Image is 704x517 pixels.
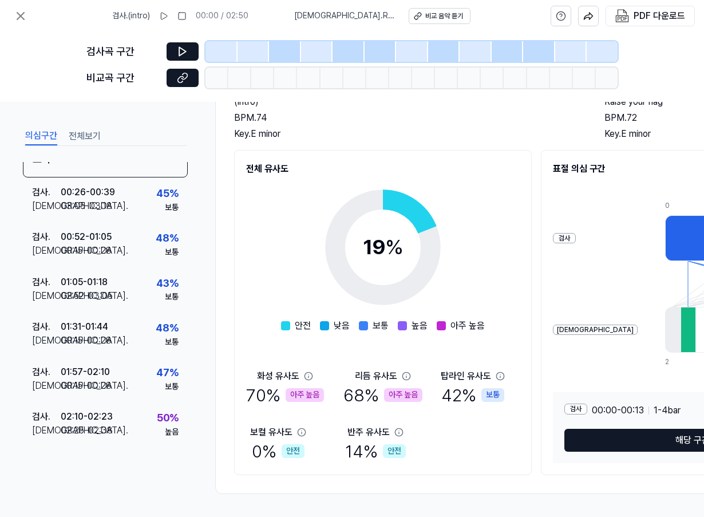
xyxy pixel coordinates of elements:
span: [DEMOGRAPHIC_DATA] . Raise your flag [294,10,395,22]
div: 00:00 / 02:50 [196,10,248,22]
div: 19 [363,232,404,263]
span: 안전 [295,319,311,333]
img: share [583,11,594,21]
div: 50 % [157,410,179,427]
div: 보통 [165,291,179,303]
div: 안전 [282,444,304,458]
div: 00:15 - 00:28 [61,379,112,393]
div: 검사곡 구간 [86,44,160,60]
span: 보통 [373,319,389,333]
div: 검사 [553,233,576,244]
div: 검사 . [32,365,61,379]
div: 보통 [165,247,179,258]
div: 47 % [156,365,179,381]
div: 보통 [165,202,179,214]
button: 전체보기 [69,127,101,145]
span: 검사 . (intro) [112,10,150,22]
div: 안전 [383,444,406,458]
div: 00:15 - 00:28 [61,244,112,258]
div: 검사 . [32,275,61,289]
div: PDF 다운로드 [634,9,685,23]
button: PDF 다운로드 [613,6,687,26]
div: 68 % [343,383,422,407]
div: 리듬 유사도 [355,369,397,383]
div: 보통 [481,388,504,402]
h2: 전체 유사도 [246,162,520,176]
div: Key. E minor [234,127,582,141]
div: 00:15 - 00:28 [61,334,112,348]
div: 검사 . [32,230,61,244]
div: 보통 [165,337,179,348]
div: 반주 유사도 [347,425,390,439]
div: 48 % [156,230,179,247]
div: [DEMOGRAPHIC_DATA] . [32,379,61,393]
div: [DEMOGRAPHIC_DATA] . [32,289,61,303]
span: 00:00 - 00:13 [592,404,644,417]
div: [DEMOGRAPHIC_DATA] . [32,244,61,258]
div: 아주 높음 [286,388,324,402]
div: 14 % [345,439,406,463]
div: 02:52 - 03:05 [61,289,113,303]
div: 01:57 - 02:10 [61,365,110,379]
div: 0 % [252,439,304,463]
span: 아주 높음 [450,319,485,333]
span: 높음 [412,319,428,333]
div: [DEMOGRAPHIC_DATA] . [32,199,61,213]
span: % [385,235,404,259]
span: 1 - 4 bar [654,404,681,417]
div: [DEMOGRAPHIC_DATA] . [32,424,61,437]
img: PDF Download [615,9,629,23]
div: 화성 유사도 [257,369,299,383]
div: BPM. 74 [234,111,582,125]
div: 00:26 - 00:39 [61,186,115,199]
div: 비교 음악 듣기 [425,11,463,21]
div: 48 % [156,320,179,337]
div: 보컬 유사도 [250,425,292,439]
div: 2 [665,357,681,367]
button: help [551,6,571,26]
div: 01:31 - 01:44 [61,320,108,334]
div: 검사 . [32,186,61,199]
div: 비교곡 구간 [86,70,160,86]
div: 70 % [246,383,324,407]
div: 45 % [156,186,179,202]
div: 보통 [165,381,179,393]
button: 비교 음악 듣기 [409,8,470,24]
div: 02:25 - 02:38 [61,424,113,437]
div: 00:52 - 01:05 [61,230,112,244]
div: 탑라인 유사도 [441,369,491,383]
span: 낮음 [334,319,350,333]
div: 43 % [156,275,179,292]
div: [DEMOGRAPHIC_DATA] . [32,334,61,348]
div: 높음 [165,427,179,438]
button: 의심구간 [25,127,57,145]
div: 02:10 - 02:23 [61,410,113,424]
div: 검사 . [32,320,61,334]
div: 검사 . [32,410,61,424]
div: 42 % [441,383,504,407]
div: 01:05 - 01:18 [61,275,108,289]
div: 검사 [564,404,587,415]
div: 아주 높음 [384,388,422,402]
div: 03:05 - 03:18 [61,199,112,213]
div: [DEMOGRAPHIC_DATA] [553,325,638,336]
svg: help [556,10,566,22]
h2: (intro) [234,95,582,109]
